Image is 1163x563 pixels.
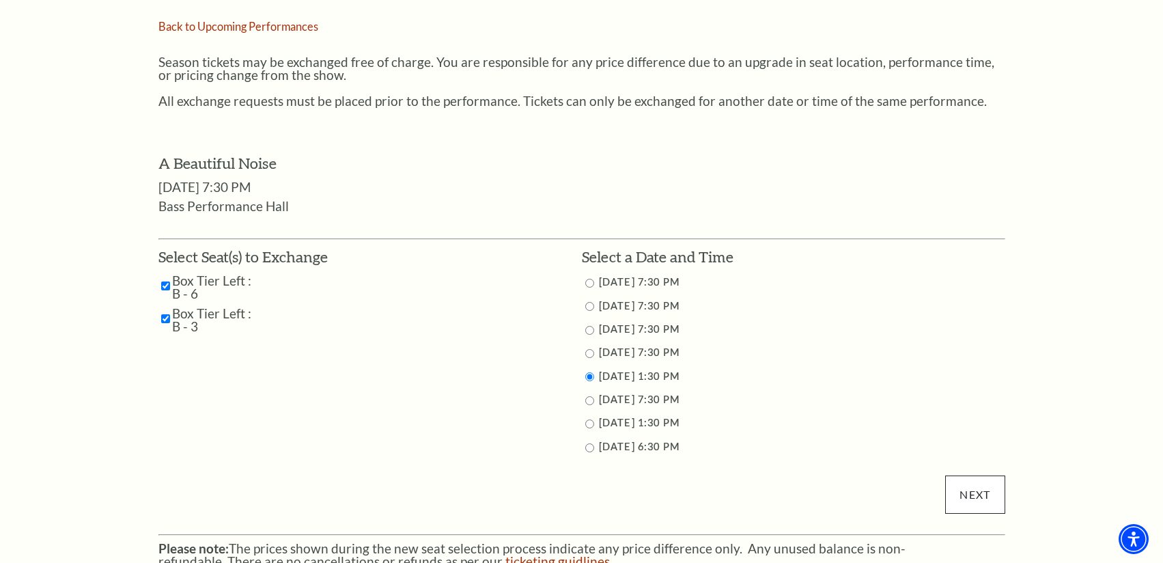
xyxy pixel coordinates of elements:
input: 10/30/2025 7:30 PM [585,326,594,335]
input: Box Tier Left : B - 6 [161,274,170,298]
span: [DATE] 7:30 PM [158,179,251,195]
input: 11/2/2025 1:30 PM [585,420,594,428]
h3: A Beautiful Noise [158,153,1005,174]
h3: Select Seat(s) to Exchange [158,247,328,268]
label: [DATE] 1:30 PM [599,370,679,382]
label: Box Tier Left : B - 6 [172,274,260,300]
p: Season tickets may be exchanged free of charge. You are responsible for any price difference due ... [158,55,1005,81]
a: Back to Upcoming Performances [158,20,318,33]
strong: Please note: [158,540,229,556]
input: Submit button [945,476,1005,514]
input: 10/28/2025 7:30 PM [585,279,594,288]
label: Box Tier Left : B - 3 [172,307,260,333]
input: 10/31/2025 7:30 PM [585,349,594,358]
p: All exchange requests must be placed prior to the performance. Tickets can only be exchanged for ... [158,94,1005,107]
label: [DATE] 7:30 PM [599,300,679,312]
input: 11/2/2025 6:30 PM [585,443,594,452]
input: 11/1/2025 7:30 PM [585,396,594,405]
label: [DATE] 1:30 PM [599,417,679,428]
h3: Select a Date and Time [582,247,1005,268]
input: Box Tier Left : B - 3 [161,307,170,331]
span: Bass Performance Hall [158,198,289,214]
label: [DATE] 6:30 PM [599,441,679,452]
label: [DATE] 7:30 PM [599,323,679,335]
label: [DATE] 7:30 PM [599,346,679,358]
div: Accessibility Menu [1119,524,1149,554]
label: [DATE] 7:30 PM [599,276,679,288]
label: [DATE] 7:30 PM [599,394,679,405]
input: 11/1/2025 1:30 PM [585,372,594,381]
input: 10/29/2025 7:30 PM [585,302,594,311]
